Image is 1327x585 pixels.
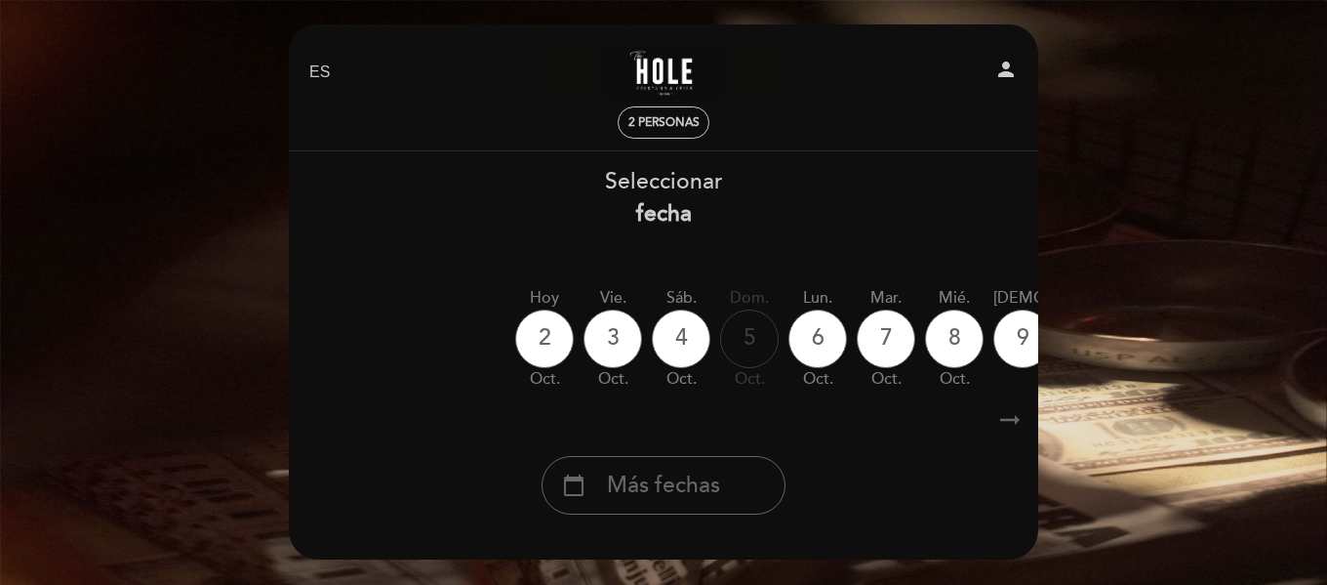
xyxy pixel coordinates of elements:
[515,310,574,368] div: 2
[583,287,642,310] div: vie.
[788,310,847,368] div: 6
[583,368,642,391] div: oct.
[652,368,710,391] div: oct.
[542,46,785,100] a: The Hole Bar
[636,200,692,228] b: fecha
[720,310,779,368] div: 5
[925,368,984,391] div: oct.
[993,310,1052,368] div: 9
[857,310,915,368] div: 7
[788,287,847,310] div: lun.
[583,310,642,368] div: 3
[720,368,779,391] div: oct.
[628,115,700,130] span: 2 personas
[994,58,1018,88] button: person
[652,287,710,310] div: sáb.
[288,166,1039,230] div: Seleccionar
[925,310,984,368] div: 8
[857,287,915,310] div: mar.
[652,310,710,368] div: 4
[993,287,1169,310] div: [DEMOGRAPHIC_DATA].
[562,469,585,502] i: calendar_today
[993,368,1169,391] div: oct.
[720,287,779,310] div: dom.
[925,287,984,310] div: mié.
[607,470,720,502] span: Más fechas
[788,368,847,391] div: oct.
[515,368,574,391] div: oct.
[515,287,574,310] div: Hoy
[995,399,1025,441] i: arrow_right_alt
[857,368,915,391] div: oct.
[994,58,1018,81] i: person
